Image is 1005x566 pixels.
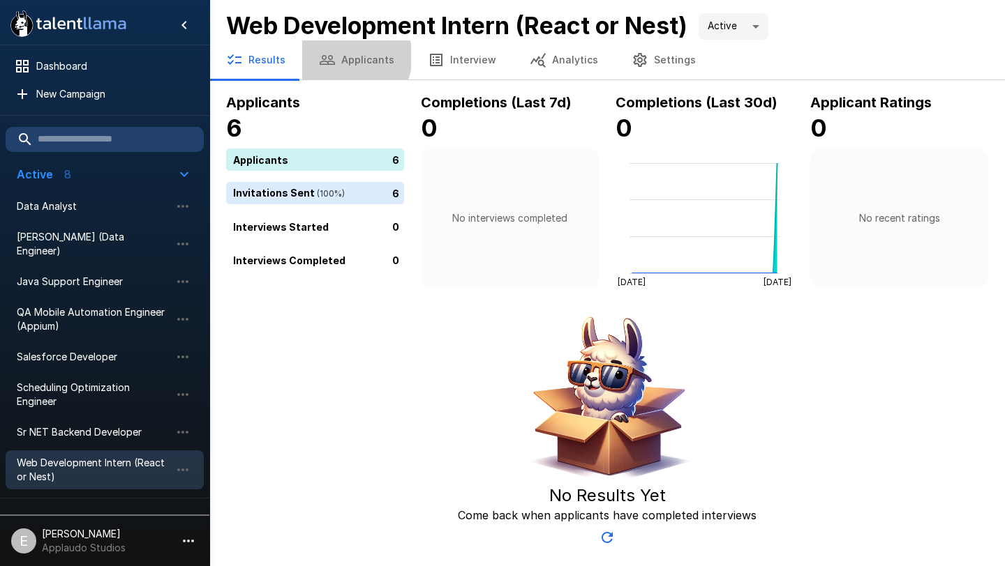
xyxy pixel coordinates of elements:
b: 6 [226,114,242,142]
p: No recent ratings [859,211,940,225]
p: 6 [392,185,399,200]
button: Updated Today - 5:33 PM [593,523,621,551]
p: 6 [392,152,399,167]
b: Web Development Intern (React or Nest) [226,11,687,40]
p: 0 [392,219,399,234]
b: 0 [810,114,827,142]
p: No interviews completed [452,211,567,225]
tspan: [DATE] [764,277,791,287]
button: Results [209,40,302,79]
b: Completions (Last 7d) [421,94,572,111]
b: Applicant Ratings [810,94,932,111]
b: 0 [421,114,438,142]
b: Applicants [226,94,300,111]
button: Applicants [302,40,411,79]
button: Settings [615,40,713,79]
tspan: [DATE] [618,277,646,287]
button: Analytics [513,40,615,79]
img: Animated document [520,310,694,484]
p: Come back when applicants have completed interviews [458,507,757,523]
b: 0 [616,114,632,142]
b: Completions (Last 30d) [616,94,777,111]
p: 0 [392,252,399,267]
button: Interview [411,40,513,79]
h5: No Results Yet [549,484,666,507]
div: Active [699,13,768,40]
